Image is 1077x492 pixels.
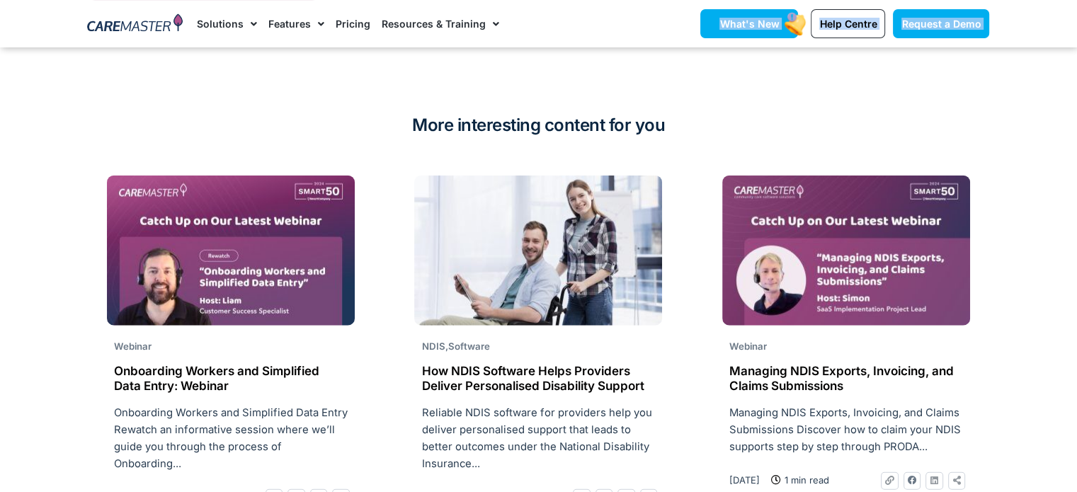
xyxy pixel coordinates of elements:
a: Request a Demo [893,9,989,38]
h2: How NDIS Software Helps Providers Deliver Personalised Disability Support [421,364,655,393]
a: [DATE] [729,472,760,488]
img: smiley-man-woman-posing [414,176,662,326]
span: 1 min read [781,472,829,488]
span: NDIS [421,341,445,352]
span: Webinar [729,341,767,352]
span: Software [448,341,489,352]
p: Managing NDIS Exports, Invoicing, and Claims Submissions Discover how to claim your NDIS supports... [729,404,963,455]
span: Help Centre [819,18,877,30]
time: [DATE] [729,474,760,486]
a: What's New [700,9,798,38]
span: Request a Demo [901,18,981,30]
img: Missed Webinar-18Jun2025_Website Thumb [722,176,970,326]
h2: More interesting content for you [88,114,990,137]
h2: Onboarding Workers and Simplified Data Entry: Webinar [114,364,348,393]
span: What's New [719,18,779,30]
p: Onboarding Workers and Simplified Data Entry Rewatch an informative session where we’ll guide you... [114,404,348,472]
span: Webinar [114,341,152,352]
h2: Managing NDIS Exports, Invoicing, and Claims Submissions [729,364,963,393]
span: , [421,341,489,352]
a: Help Centre [811,9,885,38]
img: REWATCH Onboarding Workers and Simplified Data Entry_Website Thumb [107,176,355,326]
p: Reliable NDIS software for providers help you deliver personalised support that leads to better o... [421,404,655,472]
img: CareMaster Logo [87,13,183,35]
